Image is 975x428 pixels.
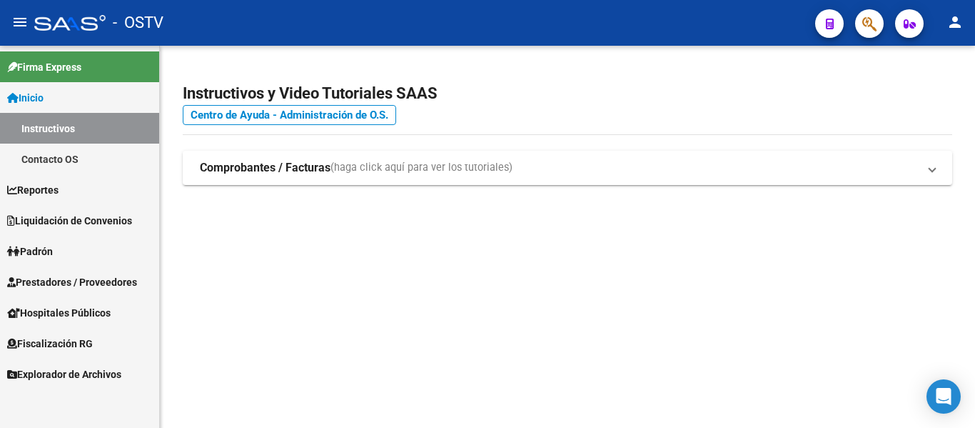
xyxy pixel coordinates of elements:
[11,14,29,31] mat-icon: menu
[946,14,964,31] mat-icon: person
[7,274,137,290] span: Prestadores / Proveedores
[7,213,132,229] span: Liquidación de Convenios
[200,160,330,176] strong: Comprobantes / Facturas
[7,182,59,198] span: Reportes
[7,90,44,106] span: Inicio
[7,336,93,352] span: Fiscalización RG
[926,379,961,414] div: Open Intercom Messenger
[183,151,952,185] mat-expansion-panel-header: Comprobantes / Facturas(haga click aquí para ver los tutoriales)
[330,160,512,176] span: (haga click aquí para ver los tutoriales)
[7,244,53,259] span: Padrón
[7,367,121,382] span: Explorador de Archivos
[7,305,111,321] span: Hospitales Públicos
[183,105,396,125] a: Centro de Ayuda - Administración de O.S.
[7,59,81,75] span: Firma Express
[113,7,163,39] span: - OSTV
[183,80,952,107] h2: Instructivos y Video Tutoriales SAAS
